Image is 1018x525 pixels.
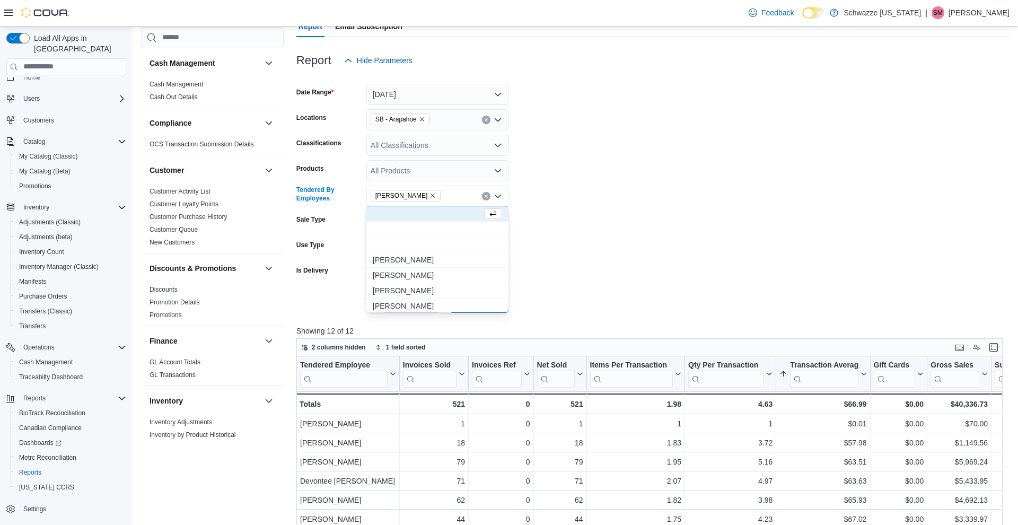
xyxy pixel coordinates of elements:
[953,341,966,354] button: Keyboard shortcuts
[472,475,530,487] div: 0
[790,360,858,387] div: Transaction Average
[537,417,583,430] div: 1
[300,360,388,387] div: Tendered Employee
[19,71,126,84] span: Home
[150,57,260,68] button: Cash Management
[23,394,46,402] span: Reports
[15,275,50,288] a: Manifests
[403,360,457,387] div: Invoices Sold
[472,436,530,449] div: 0
[141,77,284,107] div: Cash Management
[150,225,198,233] a: Customer Queue
[403,360,457,370] div: Invoices Sold
[15,436,126,449] span: Dashboards
[150,117,260,128] button: Compliance
[150,93,198,100] a: Cash Out Details
[150,371,196,378] a: GL Transactions
[931,494,988,506] div: $4,692.13
[873,417,924,430] div: $0.00
[494,167,502,175] button: Open list of options
[537,436,583,449] div: 18
[150,200,218,207] a: Customer Loyalty Points
[15,246,126,258] span: Inventory Count
[15,290,72,303] a: Purchase Orders
[779,436,866,449] div: $57.98
[371,113,430,125] span: SB - Arapahoe
[373,301,502,311] span: [PERSON_NAME]
[688,475,773,487] div: 4.97
[873,494,924,506] div: $0.00
[150,358,200,365] a: GL Account Totals
[11,149,130,164] button: My Catalog (Classic)
[300,398,396,410] div: Totals
[590,475,681,487] div: 2.07
[19,307,72,316] span: Transfers (Classic)
[373,255,502,265] span: [PERSON_NAME]
[472,417,530,430] div: 0
[373,285,502,296] span: [PERSON_NAME]
[19,71,45,84] a: Home
[11,450,130,465] button: Metrc Reconciliation
[371,190,441,202] span: Kayla Schilffarth
[357,55,413,66] span: Hide Parameters
[19,468,41,477] span: Reports
[11,465,130,480] button: Reports
[15,180,126,192] span: Promotions
[873,360,924,387] button: Gift Cards
[150,140,254,147] a: OCS Transaction Submission Details
[494,192,502,200] button: Close list of options
[19,502,126,515] span: Settings
[23,116,54,125] span: Customers
[150,418,212,425] a: Inventory Adjustments
[15,260,103,273] a: Inventory Manager (Classic)
[403,475,465,487] div: 71
[19,503,50,515] a: Settings
[403,456,465,468] div: 79
[537,360,574,387] div: Net Sold
[150,335,260,346] button: Finance
[262,116,275,129] button: Compliance
[15,466,46,479] a: Reports
[15,407,126,419] span: BioTrack Reconciliation
[688,360,764,387] div: Qty Per Transaction
[335,16,402,37] span: Email Subscription
[296,326,1010,336] p: Showing 12 of 12
[932,6,944,19] div: Shane Morris
[15,305,126,318] span: Transfers (Classic)
[494,141,502,150] button: Open list of options
[19,409,85,417] span: BioTrack Reconciliation
[150,164,260,175] button: Customer
[19,92,44,105] button: Users
[15,165,126,178] span: My Catalog (Beta)
[300,360,388,370] div: Tendered Employee
[11,304,130,319] button: Transfers (Classic)
[150,311,182,318] a: Promotions
[296,113,327,122] label: Locations
[15,246,68,258] a: Inventory Count
[779,456,866,468] div: $63.51
[150,395,260,406] button: Inventory
[931,456,988,468] div: $5,969.24
[15,422,126,434] span: Canadian Compliance
[688,417,773,430] div: 1
[19,392,126,405] span: Reports
[375,114,417,125] span: SB - Arapahoe
[590,436,681,449] div: 1.83
[19,152,78,161] span: My Catalog (Classic)
[366,299,508,314] button: Abigale Duhamel
[300,417,396,430] div: [PERSON_NAME]
[19,453,76,462] span: Metrc Reconciliation
[19,135,126,148] span: Catalog
[11,406,130,421] button: BioTrack Reconciliation
[779,475,866,487] div: $63.63
[262,56,275,69] button: Cash Management
[150,80,203,87] a: Cash Management
[23,343,55,352] span: Operations
[19,424,82,432] span: Canadian Compliance
[590,494,681,506] div: 1.82
[537,360,574,370] div: Net Sold
[537,494,583,506] div: 62
[15,216,85,229] a: Adjustments (Classic)
[371,341,430,354] button: 1 field sorted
